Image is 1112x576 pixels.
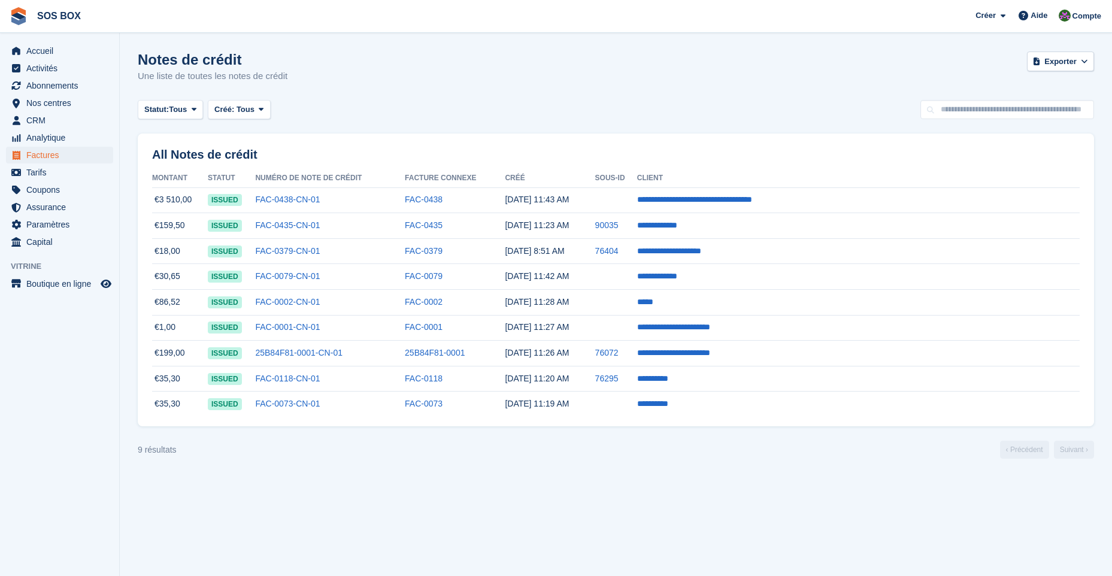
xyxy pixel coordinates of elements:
[6,95,113,111] a: menu
[26,164,98,181] span: Tarifs
[152,366,208,392] td: €35,30
[152,238,208,264] td: €18,00
[26,77,98,94] span: Abonnements
[505,322,569,332] time: 2025-05-26 09:27:29 UTC
[11,260,119,272] span: Vitrine
[1031,10,1047,22] span: Aide
[255,195,320,204] a: FAC-0438-CN-01
[1027,51,1094,71] button: Exporter
[1059,10,1071,22] img: ALEXANDRE SOUBIRA
[152,187,208,213] td: €3 510,00
[505,297,569,307] time: 2025-05-26 09:28:21 UTC
[152,315,208,341] td: €1,00
[26,95,98,111] span: Nos centres
[26,199,98,216] span: Assurance
[1072,10,1101,22] span: Compte
[26,112,98,129] span: CRM
[208,169,255,188] th: Statut
[975,10,996,22] span: Créer
[6,275,113,292] a: menu
[595,246,619,256] a: 76404
[208,373,242,385] span: issued
[6,181,113,198] a: menu
[144,104,169,116] span: Statut:
[255,399,320,408] a: FAC-0073-CN-01
[505,169,595,188] th: Créé
[138,69,287,83] p: Une liste de toutes les notes de crédit
[595,374,619,383] a: 76295
[169,104,187,116] span: Tous
[26,60,98,77] span: Activités
[505,246,564,256] time: 2025-06-02 06:51:02 UTC
[1054,441,1094,459] a: Suivant
[505,220,569,230] time: 2025-06-30 09:23:30 UTC
[405,169,505,188] th: Facture connexe
[208,347,242,359] span: issued
[208,322,242,334] span: issued
[152,169,208,188] th: Montant
[26,43,98,59] span: Accueil
[505,195,569,204] time: 2025-07-24 09:43:31 UTC
[405,271,443,281] a: FAC-0079
[138,444,177,456] div: 9 résultats
[138,100,203,120] button: Statut: Tous
[152,341,208,366] td: €199,00
[1000,441,1049,459] a: Précédent
[208,100,271,120] button: Créé: Tous
[6,234,113,250] a: menu
[595,220,619,230] a: 90035
[26,181,98,198] span: Coupons
[637,169,1080,188] th: Client
[405,399,443,408] a: FAC-0073
[152,213,208,239] td: €159,50
[6,77,113,94] a: menu
[998,441,1096,459] nav: Page
[405,322,443,332] a: FAC-0001
[405,374,443,383] a: FAC-0118
[405,220,443,230] a: FAC-0435
[26,234,98,250] span: Capital
[6,199,113,216] a: menu
[32,6,86,26] a: SOS BOX
[255,220,320,230] a: FAC-0435-CN-01
[6,129,113,146] a: menu
[208,245,242,257] span: issued
[208,296,242,308] span: issued
[505,374,569,383] time: 2025-05-26 09:20:22 UTC
[26,216,98,233] span: Paramètres
[26,147,98,163] span: Factures
[255,271,320,281] a: FAC-0079-CN-01
[255,169,405,188] th: Numéro de note de crédit
[26,275,98,292] span: Boutique en ligne
[595,348,619,357] a: 76072
[405,297,443,307] a: FAC-0002
[255,374,320,383] a: FAC-0118-CN-01
[10,7,28,25] img: stora-icon-8386f47178a22dfd0bd8f6a31ec36ba5ce8667c1dd55bd0f319d3a0aa187defe.svg
[208,398,242,410] span: issued
[595,169,637,188] th: Sous-ID
[152,264,208,290] td: €30,65
[6,216,113,233] a: menu
[255,297,320,307] a: FAC-0002-CN-01
[405,246,443,256] a: FAC-0379
[138,51,287,68] h1: Notes de crédit
[26,129,98,146] span: Analytique
[255,246,320,256] a: FAC-0379-CN-01
[6,112,113,129] a: menu
[505,348,569,357] time: 2025-05-26 09:26:53 UTC
[255,322,320,332] a: FAC-0001-CN-01
[6,60,113,77] a: menu
[1044,56,1076,68] span: Exporter
[152,290,208,316] td: €86,52
[505,271,569,281] time: 2025-05-26 09:42:48 UTC
[405,348,465,357] a: 25B84F81-0001
[214,105,234,114] span: Créé:
[152,148,1080,162] h2: All Notes de crédit
[99,277,113,291] a: Boutique d'aperçu
[208,220,242,232] span: issued
[6,164,113,181] a: menu
[237,105,254,114] span: Tous
[6,43,113,59] a: menu
[405,195,443,204] a: FAC-0438
[255,348,343,357] a: 25B84F81-0001-CN-01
